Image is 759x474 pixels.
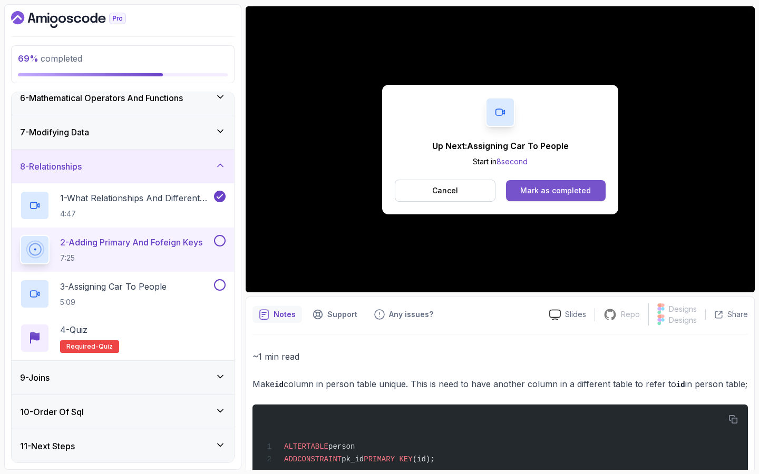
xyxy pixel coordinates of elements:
[60,236,202,249] p: 2 - Adding Primary And Fofeign Keys
[669,304,697,314] p: Designs
[18,53,38,64] span: 69 %
[20,279,226,309] button: 3-Assigning Car To People5:09
[432,156,569,167] p: Start in
[252,377,748,392] p: Make column in person table unique. This is need to have another column in a different table to r...
[60,209,212,219] p: 4:47
[284,455,297,463] span: ADD
[621,309,640,320] p: Repo
[60,280,167,293] p: 3 - Assigning Car To People
[497,157,528,166] span: 8 second
[274,309,296,320] p: Notes
[12,361,234,394] button: 9-Joins
[676,381,685,389] code: id
[541,309,595,320] a: Slides
[20,92,183,104] h3: 6 - Mathematical Operators And Functions
[727,309,748,320] p: Share
[246,6,755,292] iframe: 2 - Adding Primary and Fofeign Keys
[565,309,586,320] p: Slides
[66,342,99,351] span: Required-
[327,309,357,320] p: Support
[12,115,234,149] button: 7-Modifying Data
[389,309,433,320] p: Any issues?
[432,140,569,152] p: Up Next: Assigning Car To People
[20,323,226,353] button: 4-QuizRequired-quiz
[275,381,284,389] code: id
[284,442,306,451] span: ALTER
[12,429,234,463] button: 11-Next Steps
[669,315,697,325] p: Designs
[11,11,150,28] a: Dashboard
[413,455,435,463] span: (id);
[297,455,342,463] span: CONSTRAINT
[395,180,495,202] button: Cancel
[60,297,167,308] p: 5:09
[252,349,748,364] p: ~1 min read
[342,455,364,463] span: pk_id
[364,455,412,463] span: PRIMARY KEY
[306,442,328,451] span: TABLE
[20,406,84,418] h3: 10 - Order Of Sql
[20,235,226,264] button: 2-Adding Primary And Fofeign Keys7:25
[60,192,212,204] p: 1 - What Relationships And Different Types
[506,180,606,201] button: Mark as completed
[520,185,591,196] div: Mark as completed
[252,303,302,325] button: notes button
[18,53,82,64] span: completed
[60,253,202,263] p: 7:25
[328,442,355,451] span: person
[20,160,82,173] h3: 8 - Relationships
[368,303,440,325] button: Feedback button
[306,303,364,325] button: Support button
[12,150,234,183] button: 8-Relationships
[20,126,89,139] h3: 7 - Modifying Data
[99,342,113,351] span: quiz
[60,323,87,336] p: 4 - Quiz
[705,309,748,320] button: Share
[20,440,75,452] h3: 11 - Next Steps
[432,185,458,196] p: Cancel
[20,371,50,384] h3: 9 - Joins
[20,191,226,220] button: 1-What Relationships And Different Types4:47
[12,81,234,115] button: 6-Mathematical Operators And Functions
[12,395,234,429] button: 10-Order Of Sql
